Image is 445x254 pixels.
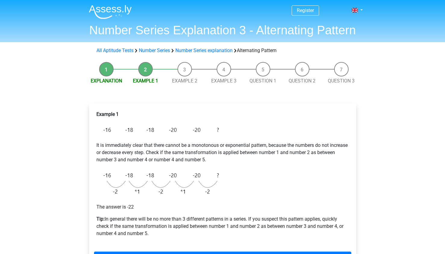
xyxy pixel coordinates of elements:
h1: Number Series Explanation 3 - Alternating Pattern [84,23,361,37]
b: Example 1 [96,111,119,117]
p: It is immediately clear that there cannot be a monotonous or exponential pattern, because the num... [96,142,349,163]
img: Alternating_Example_1_2.png [96,168,222,199]
p: In general there will be no more than 3 different patterns in a series. If you suspect this patte... [96,215,349,237]
b: Tip: [96,216,105,222]
img: Alternating_Example_1.png [96,123,222,137]
a: All Aptitude Tests [96,48,133,53]
img: Assessly [89,5,132,19]
a: Register [297,8,314,13]
p: The answer is -22 [96,203,349,211]
a: Question 1 [249,78,276,84]
a: Example 2 [172,78,197,84]
a: Example 3 [211,78,237,84]
a: Question 2 [289,78,315,84]
a: Example 1 [133,78,158,84]
div: Alternating Pattern [94,47,351,54]
a: Number Series explanation [175,48,233,53]
a: Question 3 [328,78,355,84]
a: Explanation [91,78,122,84]
a: Number Series [139,48,170,53]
